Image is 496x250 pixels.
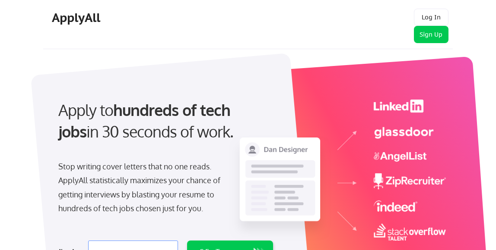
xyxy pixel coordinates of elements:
button: Sign Up [414,26,448,43]
div: ApplyAll [52,10,103,25]
div: Stop writing cover letters that no one reads. ApplyAll statistically maximizes your chance of get... [58,159,225,216]
button: Log In [414,9,448,26]
strong: hundreds of tech jobs [58,100,234,141]
div: Apply to in 30 seconds of work. [58,99,259,143]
